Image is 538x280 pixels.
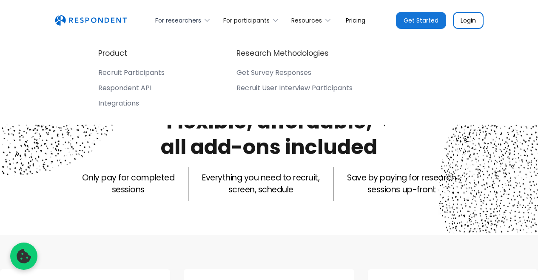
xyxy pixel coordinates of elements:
[396,12,446,29] a: Get Started
[82,172,174,196] p: Only pay for completed sessions
[55,15,127,26] img: Untitled UI logotext
[98,69,165,77] div: Recruit Participants
[236,69,311,77] div: Get Survey Responses
[218,10,286,30] div: For participants
[236,84,353,96] a: Recruit User Interview Participants
[161,107,377,161] h1: Flexible, affordable, all add-ons included
[236,69,353,80] a: Get Survey Responses
[98,99,165,111] a: Integrations
[98,48,127,58] h4: Product
[151,10,218,30] div: For researchers
[453,12,484,29] a: Login
[202,172,319,196] p: Everything you need to recruit, screen, schedule
[55,15,127,26] a: home
[98,69,165,80] a: Recruit Participants
[347,172,456,196] p: Save by paying for research sessions up-front
[98,84,151,92] div: Respondent API
[339,10,372,30] a: Pricing
[236,84,353,92] div: Recruit User Interview Participants
[98,99,139,108] div: Integrations
[287,10,339,30] div: Resources
[236,48,329,58] h4: Research Methodologies
[98,84,165,96] a: Respondent API
[223,16,270,25] div: For participants
[155,16,201,25] div: For researchers
[291,16,322,25] div: Resources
